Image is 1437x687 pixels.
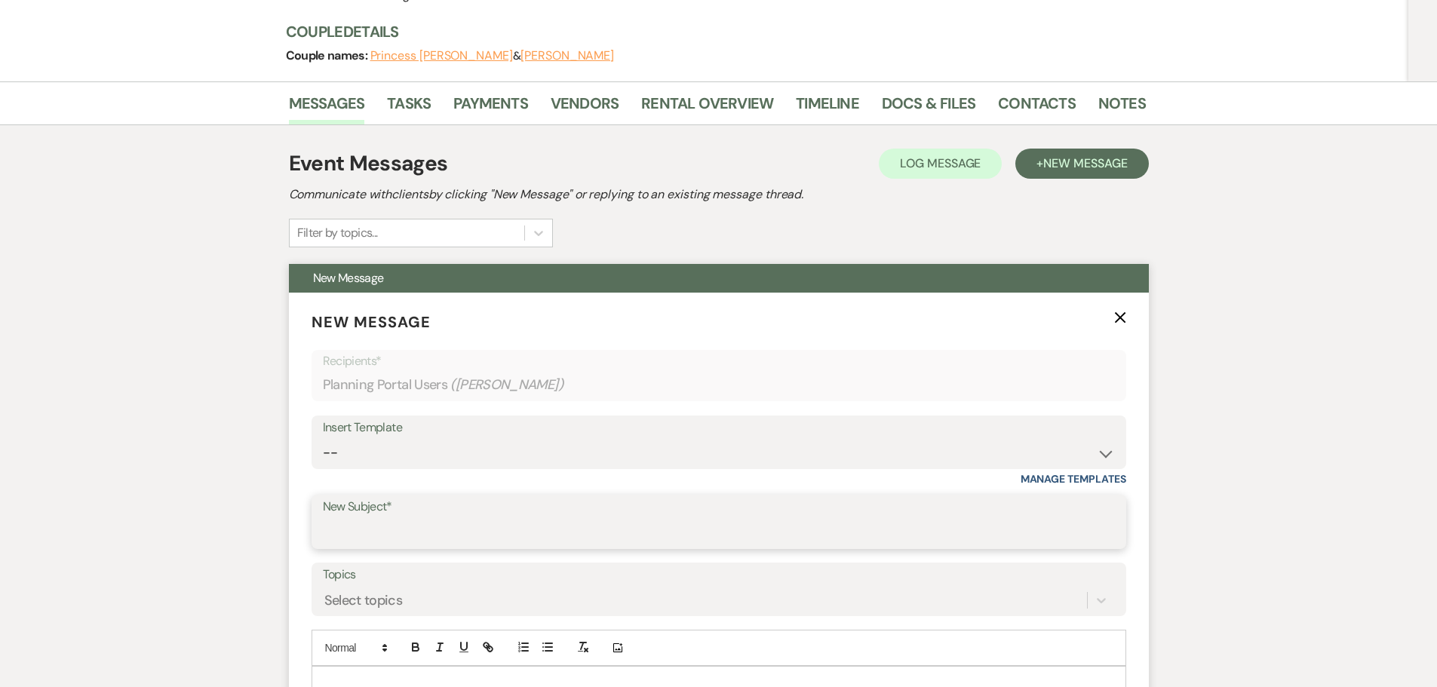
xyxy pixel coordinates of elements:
[900,155,981,171] span: Log Message
[370,48,615,63] span: &
[289,186,1149,204] h2: Communicate with clients by clicking "New Message" or replying to an existing message thread.
[1098,91,1146,124] a: Notes
[323,496,1115,518] label: New Subject*
[879,149,1002,179] button: Log Message
[796,91,859,124] a: Timeline
[387,91,431,124] a: Tasks
[1043,155,1127,171] span: New Message
[551,91,619,124] a: Vendors
[289,91,365,124] a: Messages
[641,91,773,124] a: Rental Overview
[998,91,1076,124] a: Contacts
[323,351,1115,371] p: Recipients*
[450,375,563,395] span: ( [PERSON_NAME] )
[323,564,1115,586] label: Topics
[520,50,614,62] button: [PERSON_NAME]
[453,91,528,124] a: Payments
[324,590,403,611] div: Select topics
[286,48,370,63] span: Couple names:
[323,370,1115,400] div: Planning Portal Users
[297,224,378,242] div: Filter by topics...
[286,21,1131,42] h3: Couple Details
[312,312,431,332] span: New Message
[882,91,975,124] a: Docs & Files
[313,270,384,286] span: New Message
[323,417,1115,439] div: Insert Template
[370,50,513,62] button: Princess [PERSON_NAME]
[1015,149,1148,179] button: +New Message
[289,148,448,179] h1: Event Messages
[1021,472,1126,486] a: Manage Templates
